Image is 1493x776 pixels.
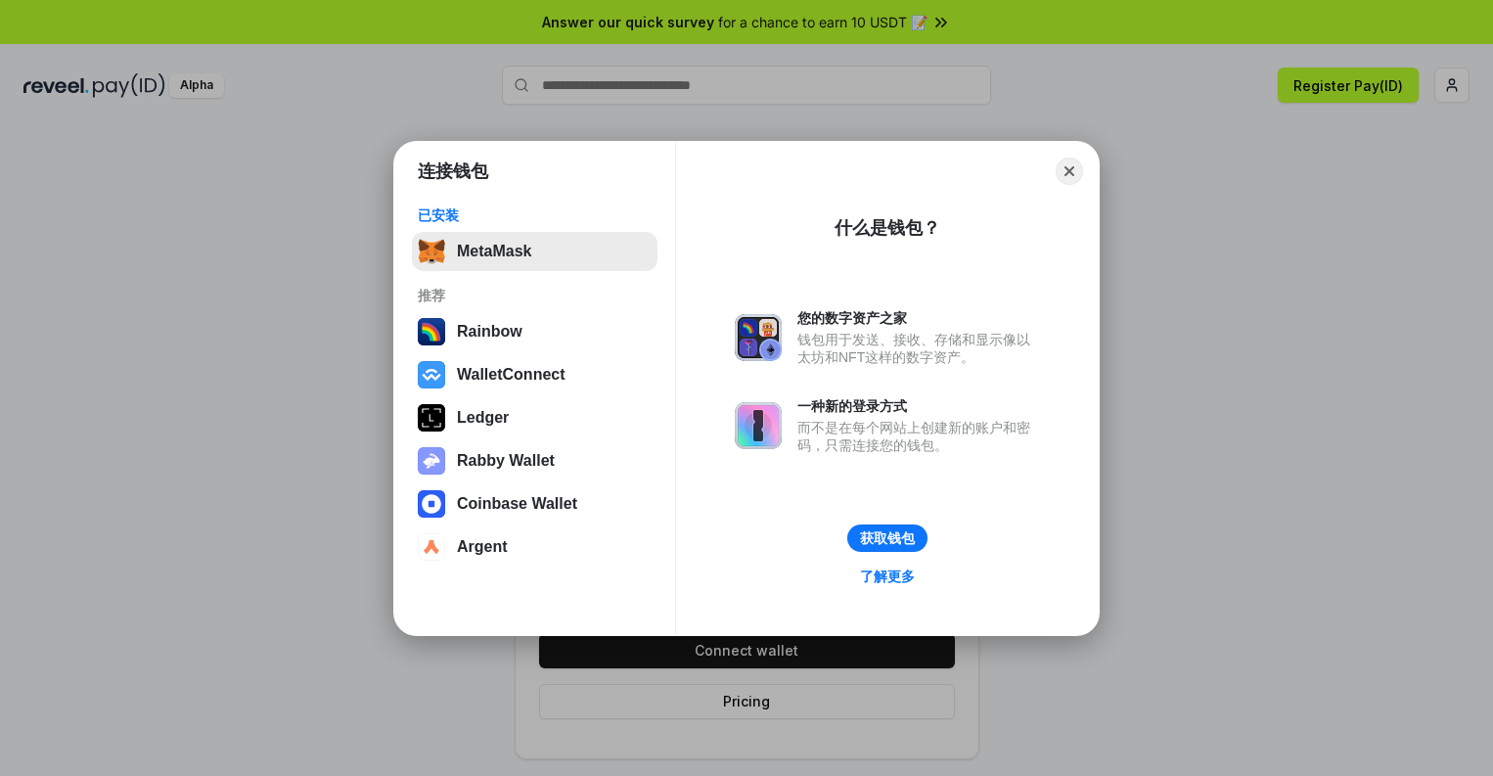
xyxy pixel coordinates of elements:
img: svg+xml,%3Csvg%20width%3D%2228%22%20height%3D%2228%22%20viewBox%3D%220%200%2028%2028%22%20fill%3D... [418,361,445,388]
div: 什么是钱包？ [835,216,940,240]
div: 已安装 [418,206,652,224]
button: Ledger [412,398,657,437]
div: 了解更多 [860,568,915,585]
img: svg+xml,%3Csvg%20width%3D%2228%22%20height%3D%2228%22%20viewBox%3D%220%200%2028%2028%22%20fill%3D... [418,490,445,518]
div: 一种新的登录方式 [797,397,1040,415]
button: 获取钱包 [847,525,927,552]
button: Rabby Wallet [412,441,657,480]
div: MetaMask [457,243,531,260]
img: svg+xml,%3Csvg%20width%3D%22120%22%20height%3D%22120%22%20viewBox%3D%220%200%20120%20120%22%20fil... [418,318,445,345]
div: 获取钱包 [860,529,915,547]
button: Argent [412,527,657,567]
button: Coinbase Wallet [412,484,657,524]
button: WalletConnect [412,355,657,394]
img: svg+xml,%3Csvg%20xmlns%3D%22http%3A%2F%2Fwww.w3.org%2F2000%2Fsvg%22%20fill%3D%22none%22%20viewBox... [418,447,445,475]
img: svg+xml,%3Csvg%20xmlns%3D%22http%3A%2F%2Fwww.w3.org%2F2000%2Fsvg%22%20fill%3D%22none%22%20viewBox... [735,314,782,361]
img: svg+xml,%3Csvg%20width%3D%2228%22%20height%3D%2228%22%20viewBox%3D%220%200%2028%2028%22%20fill%3D... [418,533,445,561]
button: Rainbow [412,312,657,351]
img: svg+xml,%3Csvg%20xmlns%3D%22http%3A%2F%2Fwww.w3.org%2F2000%2Fsvg%22%20width%3D%2228%22%20height%3... [418,404,445,432]
a: 了解更多 [848,564,927,589]
div: 推荐 [418,287,652,304]
button: Close [1056,158,1083,185]
div: WalletConnect [457,366,566,384]
img: svg+xml,%3Csvg%20fill%3D%22none%22%20height%3D%2233%22%20viewBox%3D%220%200%2035%2033%22%20width%... [418,238,445,265]
h1: 连接钱包 [418,160,488,183]
button: MetaMask [412,232,657,271]
div: Rabby Wallet [457,452,555,470]
div: Ledger [457,409,509,427]
div: Coinbase Wallet [457,495,577,513]
div: Argent [457,538,508,556]
div: 钱包用于发送、接收、存储和显示像以太坊和NFT这样的数字资产。 [797,331,1040,366]
div: Rainbow [457,323,522,341]
div: 您的数字资产之家 [797,309,1040,327]
div: 而不是在每个网站上创建新的账户和密码，只需连接您的钱包。 [797,419,1040,454]
img: svg+xml,%3Csvg%20xmlns%3D%22http%3A%2F%2Fwww.w3.org%2F2000%2Fsvg%22%20fill%3D%22none%22%20viewBox... [735,402,782,449]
